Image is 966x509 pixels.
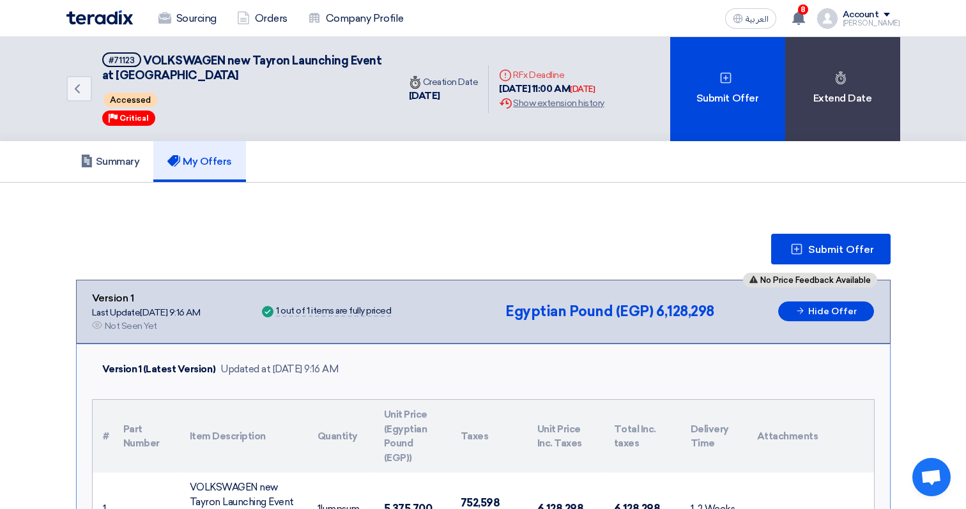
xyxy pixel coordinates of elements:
[66,10,133,25] img: Teradix logo
[843,20,900,27] div: [PERSON_NAME]
[148,4,227,33] a: Sourcing
[798,4,808,15] span: 8
[785,37,900,141] div: Extend Date
[374,400,450,473] th: Unit Price (Egyptian Pound (EGP))
[103,93,157,107] span: Accessed
[167,155,232,168] h5: My Offers
[220,362,338,377] div: Updated at [DATE] 9:16 AM
[298,4,414,33] a: Company Profile
[153,141,246,182] a: My Offers
[66,141,154,182] a: Summary
[102,52,383,84] h5: VOLKSWAGEN new Tayron Launching Event at Azha
[912,458,951,496] div: Open chat
[817,8,838,29] img: profile_test.png
[656,303,714,320] span: 6,128,298
[808,245,874,255] span: Submit Offer
[527,400,604,473] th: Unit Price Inc. Taxes
[670,37,785,141] div: Submit Offer
[105,319,157,333] div: Not Seen Yet
[499,96,604,110] div: Show extension history
[180,400,307,473] th: Item Description
[109,56,135,65] div: #71123
[747,400,874,473] th: Attachments
[307,400,374,473] th: Quantity
[771,234,891,264] button: Submit Offer
[102,362,216,377] div: Version 1 (Latest Version)
[113,400,180,473] th: Part Number
[119,114,149,123] span: Critical
[92,291,201,306] div: Version 1
[227,4,298,33] a: Orders
[604,400,680,473] th: Total Inc. taxes
[102,54,382,82] span: VOLKSWAGEN new Tayron Launching Event at [GEOGRAPHIC_DATA]
[505,303,653,320] span: Egyptian Pound (EGP)
[760,276,871,284] span: No Price Feedback Available
[409,89,479,103] div: [DATE]
[778,301,874,321] button: Hide Offer
[499,82,604,96] div: [DATE] 11:00 AM
[746,15,769,24] span: العربية
[93,400,113,473] th: #
[92,306,201,319] div: Last Update [DATE] 9:16 AM
[570,83,595,96] div: [DATE]
[725,8,776,29] button: العربية
[843,10,879,20] div: Account
[680,400,747,473] th: Delivery Time
[499,68,604,82] div: RFx Deadline
[80,155,140,168] h5: Summary
[276,307,391,317] div: 1 out of 1 items are fully priced
[450,400,527,473] th: Taxes
[409,75,479,89] div: Creation Date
